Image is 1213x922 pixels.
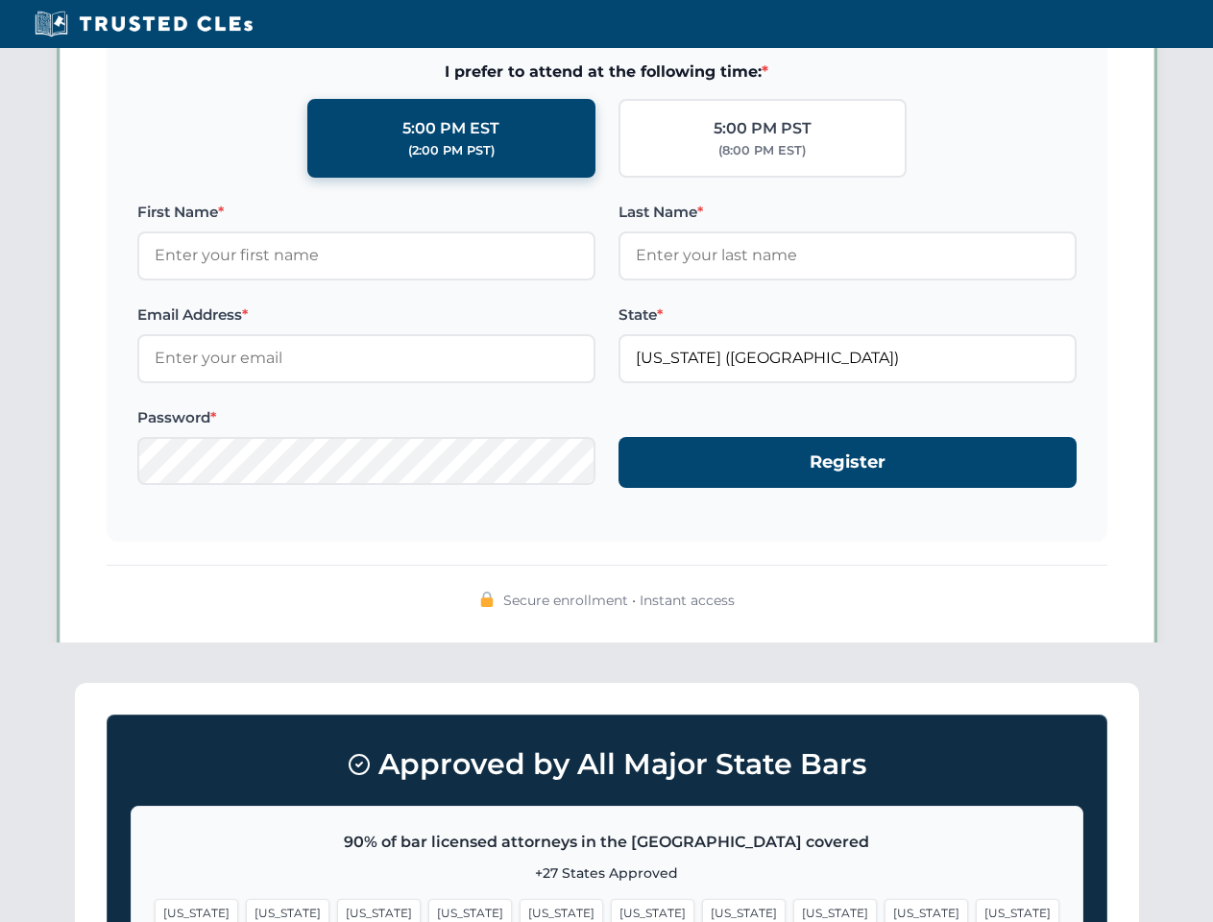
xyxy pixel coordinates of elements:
[408,141,495,160] div: (2:00 PM PST)
[137,303,595,327] label: Email Address
[619,437,1077,488] button: Register
[137,60,1077,85] span: I prefer to attend at the following time:
[137,231,595,279] input: Enter your first name
[619,303,1077,327] label: State
[619,201,1077,224] label: Last Name
[619,231,1077,279] input: Enter your last name
[155,862,1059,884] p: +27 States Approved
[479,592,495,607] img: 🔒
[619,334,1077,382] input: Florida (FL)
[137,201,595,224] label: First Name
[155,830,1059,855] p: 90% of bar licensed attorneys in the [GEOGRAPHIC_DATA] covered
[714,116,812,141] div: 5:00 PM PST
[131,739,1083,790] h3: Approved by All Major State Bars
[718,141,806,160] div: (8:00 PM EST)
[503,590,735,611] span: Secure enrollment • Instant access
[29,10,258,38] img: Trusted CLEs
[402,116,499,141] div: 5:00 PM EST
[137,334,595,382] input: Enter your email
[137,406,595,429] label: Password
